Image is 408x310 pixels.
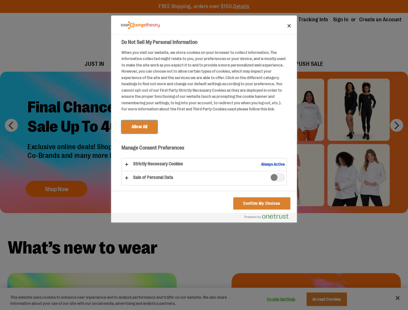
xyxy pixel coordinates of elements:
[121,120,157,133] button: Allow All
[121,21,160,29] img: Company Logo
[111,15,297,222] div: Preference center
[245,214,288,219] img: Powered by OneTrust Opens in a new Tab
[111,15,297,222] div: Do Not Sell My Personal Information
[121,49,287,112] div: When you visit our website, we store cookies on your browser to collect information. The informat...
[282,19,296,33] button: Close
[121,145,287,155] h3: Manage Consent Preferences
[233,197,290,210] button: Confirm My Choices
[245,214,294,222] a: Powered by OneTrust Opens in a new Tab
[121,19,160,32] div: Company Logo
[270,173,285,181] span: Sale of Personal Data
[121,38,287,46] h2: Do Not Sell My Personal Information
